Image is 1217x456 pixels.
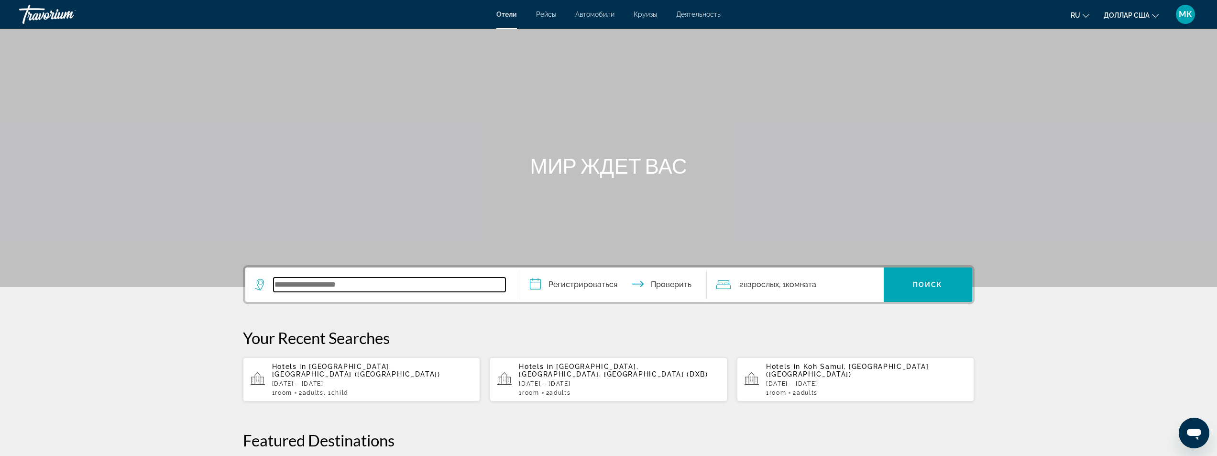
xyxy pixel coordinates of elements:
[243,357,481,402] button: Hotels in [GEOGRAPHIC_DATA], [GEOGRAPHIC_DATA] ([GEOGRAPHIC_DATA])[DATE] - [DATE]1Room2Adults, 1C...
[519,389,539,396] span: 1
[766,363,929,378] span: Koh Samui, [GEOGRAPHIC_DATA] ([GEOGRAPHIC_DATA])
[1104,8,1159,22] button: Изменить валюту
[19,2,115,27] a: Травориум
[490,357,727,402] button: Hotels in [GEOGRAPHIC_DATA], [GEOGRAPHIC_DATA], [GEOGRAPHIC_DATA] (DXB)[DATE] - [DATE]1Room2Adults
[324,389,348,396] span: , 1
[303,389,324,396] span: Adults
[519,363,708,378] span: [GEOGRAPHIC_DATA], [GEOGRAPHIC_DATA], [GEOGRAPHIC_DATA] (DXB)
[275,389,292,396] span: Room
[786,280,816,289] font: комната
[496,11,517,18] a: Отели
[243,328,975,347] p: Your Recent Searches
[272,363,307,370] span: Hotels in
[519,380,720,387] p: [DATE] - [DATE]
[1179,418,1209,448] iframe: Кнопка запуска окна обмена сообщениями
[884,267,972,302] button: Поиск
[913,281,943,289] font: Поиск
[769,389,787,396] span: Room
[331,389,348,396] span: Child
[744,280,779,289] font: взрослых
[766,380,967,387] p: [DATE] - [DATE]
[634,11,657,18] a: Круизы
[779,280,786,289] font: , 1
[1071,11,1080,19] font: ru
[766,389,786,396] span: 1
[739,280,744,289] font: 2
[737,357,975,402] button: Hotels in Koh Samui, [GEOGRAPHIC_DATA] ([GEOGRAPHIC_DATA])[DATE] - [DATE]1Room2Adults
[536,11,556,18] a: Рейсы
[1071,8,1089,22] button: Изменить язык
[766,363,800,370] span: Hotels in
[549,389,570,396] span: Adults
[1173,4,1198,24] button: Меню пользователя
[272,389,292,396] span: 1
[272,380,473,387] p: [DATE] - [DATE]
[575,11,614,18] a: Автомобили
[707,267,884,302] button: Путешественники: 2 взрослых, 0 детей
[245,267,972,302] div: Виджет поиска
[1179,9,1192,19] font: МК
[272,363,440,378] span: [GEOGRAPHIC_DATA], [GEOGRAPHIC_DATA] ([GEOGRAPHIC_DATA])
[520,267,707,302] button: Даты заезда и выезда
[243,431,975,450] h2: Featured Destinations
[546,389,571,396] span: 2
[797,389,818,396] span: Adults
[299,389,324,396] span: 2
[522,389,539,396] span: Room
[1104,11,1150,19] font: доллар США
[519,363,553,370] span: Hotels in
[530,153,687,178] font: МИР ЖДЕТ ВАС
[676,11,721,18] a: Деятельность
[793,389,818,396] span: 2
